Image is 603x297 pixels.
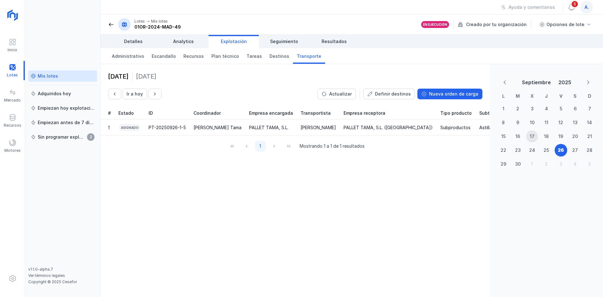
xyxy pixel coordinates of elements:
td: 21 [582,129,597,143]
div: 17 [530,133,535,140]
a: Destinos [266,48,293,64]
div: 11 [545,119,548,126]
div: 4 [545,106,548,112]
td: 27 [568,143,583,157]
button: Page 1 [255,141,266,151]
td: 22 [496,143,511,157]
div: Lotes [134,19,145,24]
div: Copyright © 2025 Cesefor [28,279,97,284]
div: [DATE] [136,72,156,81]
button: Choose Month [519,77,553,88]
button: Previous Month [499,78,511,87]
span: Transporte [297,53,321,59]
td: 18 [539,129,554,143]
span: Empresa receptora [344,110,385,116]
div: Inicio [8,47,17,52]
div: PT-20250926-1-5 [149,124,186,131]
a: Sin programar explotación2 [28,131,97,143]
div: PALLET TAMA, S.L. ([GEOGRAPHIC_DATA]) [344,124,433,131]
div: 2 [545,161,548,167]
span: Recursos [183,53,204,59]
a: Adquiridos hoy [28,88,97,99]
div: 5 [588,161,591,167]
div: Sin programar explotación [38,134,85,140]
span: Subtipo de producto [479,110,525,116]
span: Destinos [269,53,289,59]
div: 1 [503,106,504,112]
span: X [530,93,534,99]
span: Seguimiento [270,38,298,45]
div: 21 [587,133,592,140]
div: 19 [558,133,563,140]
div: 3 [531,106,534,112]
td: 23 [511,143,525,157]
td: 3 [554,157,568,171]
div: Mis lotes [151,19,168,24]
td: 5 [582,157,597,171]
td: 24 [525,143,539,157]
td: 26 [554,143,568,157]
button: Nueva orden de carga [417,89,482,99]
a: Ver términos legales [28,273,65,278]
div: Actualizar [329,91,352,97]
div: 18 [544,133,549,140]
a: Detalles [108,35,158,48]
div: 5 [560,106,562,112]
a: Analytics [158,35,209,48]
div: 20 [572,133,578,140]
div: Empiezan hoy explotación [38,105,95,111]
div: [PERSON_NAME] [301,124,336,131]
button: Next Month [582,78,594,87]
td: 25 [539,143,554,157]
a: Explotación [209,35,259,48]
td: 2 [539,157,554,171]
div: 12 [558,119,563,126]
div: 29 [501,161,506,167]
img: logoRight.svg [5,7,20,23]
span: Coordinador [193,110,221,116]
div: Mercado [4,98,21,103]
a: Recursos [180,48,208,64]
button: Actualizar [318,89,356,99]
span: Resultados [322,38,347,45]
td: 4 [539,102,554,116]
div: 25 [544,147,549,153]
td: 10 [525,116,539,129]
span: # [108,110,111,116]
div: 24 [529,147,535,153]
div: 4 [573,161,577,167]
div: En ejecución [423,22,447,27]
div: Ayuda y comentarios [508,4,555,10]
td: 30 [511,157,525,171]
a: Plan técnico [208,48,243,64]
div: 26 [558,147,564,153]
span: V [559,93,562,99]
a: Empiezan hoy explotación [28,102,97,114]
span: 2 [87,133,95,141]
span: M [516,93,520,99]
a: Mis lotes [28,70,97,82]
span: Plan técnico [211,53,239,59]
span: Empresa encargada [249,110,293,116]
a: Empiezan antes de 7 días [28,117,97,128]
td: 20 [568,129,583,143]
td: 16 [511,129,525,143]
td: 3 [525,102,539,116]
td: 17 [525,129,539,143]
span: D [588,93,591,99]
td: 12 [554,116,568,129]
td: 4 [568,157,583,171]
td: 5 [554,102,568,116]
td: 1 [496,102,511,116]
div: v1.1.0-alpha.7 [28,267,97,272]
td: 9 [511,116,525,129]
div: 23 [515,147,521,153]
div: 7 [588,106,591,112]
td: 11 [539,116,554,129]
span: Tareas [247,53,262,59]
div: Opciones de lote [546,21,584,28]
div: Asignado [118,124,141,132]
span: a. [584,4,589,10]
span: ID [149,110,153,116]
td: 13 [568,116,583,129]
